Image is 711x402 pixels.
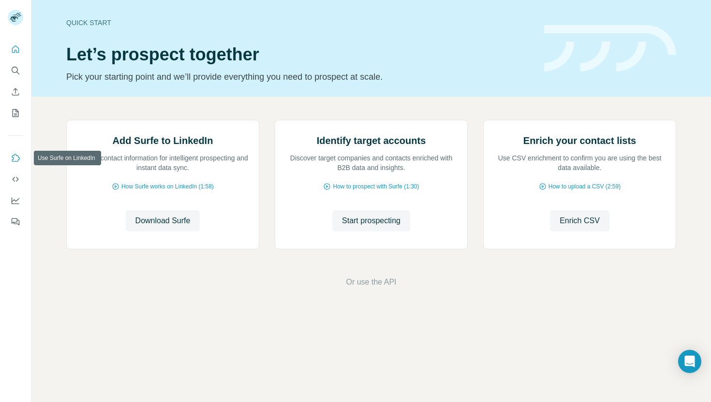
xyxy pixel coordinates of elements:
p: Use CSV enrichment to confirm you are using the best data available. [493,153,666,172]
button: Or use the API [346,276,396,288]
p: Reveal contact information for intelligent prospecting and instant data sync. [76,153,249,172]
button: Dashboard [8,192,23,209]
button: Feedback [8,213,23,230]
button: My lists [8,104,23,122]
button: Use Surfe on LinkedIn [8,149,23,167]
div: Quick start [66,18,533,28]
p: Pick your starting point and we’ll provide everything you need to prospect at scale. [66,70,533,84]
h2: Identify target accounts [317,134,426,147]
p: Discover target companies and contacts enriched with B2B data and insights. [285,153,458,172]
span: How Surfe works on LinkedIn (1:58) [121,182,214,191]
span: Enrich CSV [560,215,600,227]
button: Start prospecting [332,210,410,231]
span: Download Surfe [135,215,191,227]
h2: Enrich your contact lists [523,134,636,147]
button: Search [8,62,23,79]
span: How to prospect with Surfe (1:30) [333,182,419,191]
img: banner [544,25,676,72]
div: Open Intercom Messenger [678,350,701,373]
button: Enrich CSV [550,210,609,231]
h2: Add Surfe to LinkedIn [113,134,213,147]
button: Use Surfe API [8,171,23,188]
button: Enrich CSV [8,83,23,100]
h1: Let’s prospect together [66,45,533,64]
span: Start prospecting [342,215,400,227]
button: Download Surfe [126,210,200,231]
span: How to upload a CSV (2:59) [548,182,621,191]
button: Quick start [8,41,23,58]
